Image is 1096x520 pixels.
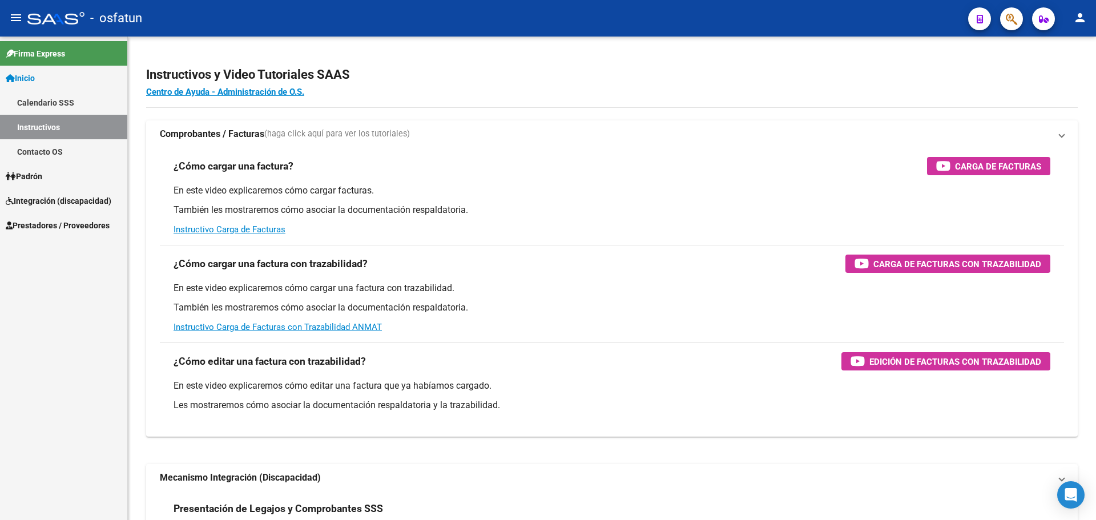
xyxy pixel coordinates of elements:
[146,87,304,97] a: Centro de Ayuda - Administración de O.S.
[9,11,23,25] mat-icon: menu
[174,301,1050,314] p: También les mostraremos cómo asociar la documentación respaldatoria.
[6,47,65,60] span: Firma Express
[174,501,383,517] h3: Presentación de Legajos y Comprobantes SSS
[845,255,1050,273] button: Carga de Facturas con Trazabilidad
[174,353,366,369] h3: ¿Cómo editar una factura con trazabilidad?
[160,128,264,140] strong: Comprobantes / Facturas
[6,219,110,232] span: Prestadores / Proveedores
[927,157,1050,175] button: Carga de Facturas
[174,224,285,235] a: Instructivo Carga de Facturas
[955,159,1041,174] span: Carga de Facturas
[1057,481,1085,509] div: Open Intercom Messenger
[90,6,142,31] span: - osfatun
[160,471,321,484] strong: Mecanismo Integración (Discapacidad)
[174,322,382,332] a: Instructivo Carga de Facturas con Trazabilidad ANMAT
[174,158,293,174] h3: ¿Cómo cargar una factura?
[174,399,1050,412] p: Les mostraremos cómo asociar la documentación respaldatoria y la trazabilidad.
[146,148,1078,437] div: Comprobantes / Facturas(haga click aquí para ver los tutoriales)
[146,464,1078,491] mat-expansion-panel-header: Mecanismo Integración (Discapacidad)
[264,128,410,140] span: (haga click aquí para ver los tutoriales)
[174,282,1050,295] p: En este video explicaremos cómo cargar una factura con trazabilidad.
[174,204,1050,216] p: También les mostraremos cómo asociar la documentación respaldatoria.
[6,170,42,183] span: Padrón
[841,352,1050,370] button: Edición de Facturas con Trazabilidad
[174,256,368,272] h3: ¿Cómo cargar una factura con trazabilidad?
[6,72,35,84] span: Inicio
[869,354,1041,369] span: Edición de Facturas con Trazabilidad
[6,195,111,207] span: Integración (discapacidad)
[873,257,1041,271] span: Carga de Facturas con Trazabilidad
[146,64,1078,86] h2: Instructivos y Video Tutoriales SAAS
[174,184,1050,197] p: En este video explicaremos cómo cargar facturas.
[174,380,1050,392] p: En este video explicaremos cómo editar una factura que ya habíamos cargado.
[1073,11,1087,25] mat-icon: person
[146,120,1078,148] mat-expansion-panel-header: Comprobantes / Facturas(haga click aquí para ver los tutoriales)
